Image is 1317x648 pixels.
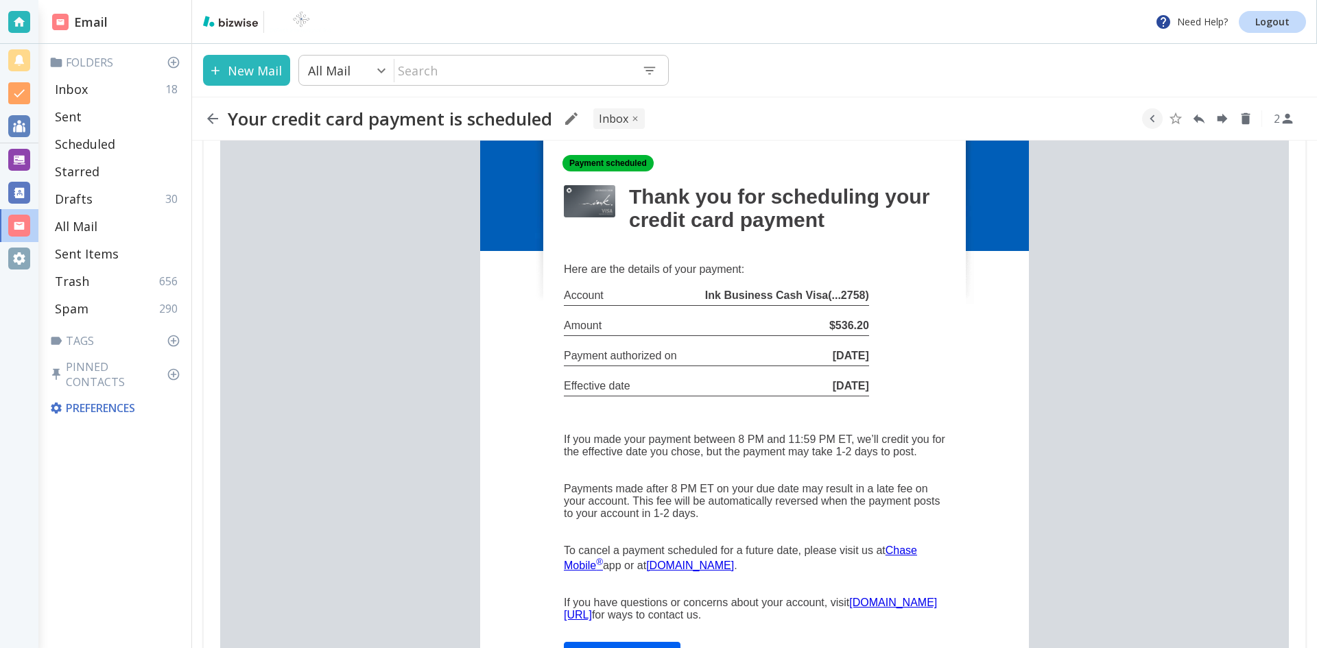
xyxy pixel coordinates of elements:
p: Inbox [55,81,88,97]
a: Logout [1239,11,1306,33]
button: Forward [1212,108,1233,129]
div: Inbox18 [49,75,186,103]
div: Spam290 [49,295,186,322]
p: All Mail [308,62,351,79]
p: Pinned Contacts [49,359,186,389]
h2: Your credit card payment is scheduled [228,108,552,130]
p: Folders [49,55,186,70]
p: 290 [159,301,183,316]
div: Preferences [47,395,186,421]
p: Sent Items [55,245,119,262]
button: Delete [1235,108,1256,129]
div: Starred [49,158,186,185]
div: Scheduled [49,130,186,158]
p: Starred [55,163,99,180]
p: All Mail [55,218,97,235]
p: Need Help? [1155,14,1228,30]
p: Logout [1255,17,1290,27]
input: Search [394,56,631,84]
p: Spam [55,300,88,317]
div: All Mail [49,213,186,240]
p: Tags [49,333,186,348]
p: 2 [1274,111,1280,126]
img: BioTech International [270,11,333,33]
div: Sent Items [49,240,186,267]
button: See Participants [1268,102,1301,135]
p: 18 [165,82,183,97]
p: Trash [55,273,89,289]
h2: Email [52,13,108,32]
p: 30 [165,191,183,206]
p: INBOX [599,111,628,126]
div: Drafts30 [49,185,186,213]
p: 656 [159,274,183,289]
div: Sent [49,103,186,130]
button: Reply [1189,108,1209,129]
img: bizwise [203,16,258,27]
p: Preferences [49,400,183,416]
p: Sent [55,108,82,125]
button: New Mail [203,55,290,86]
img: DashboardSidebarEmail.svg [52,14,69,30]
p: Scheduled [55,136,115,152]
p: Drafts [55,191,93,207]
div: Trash656 [49,267,186,295]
